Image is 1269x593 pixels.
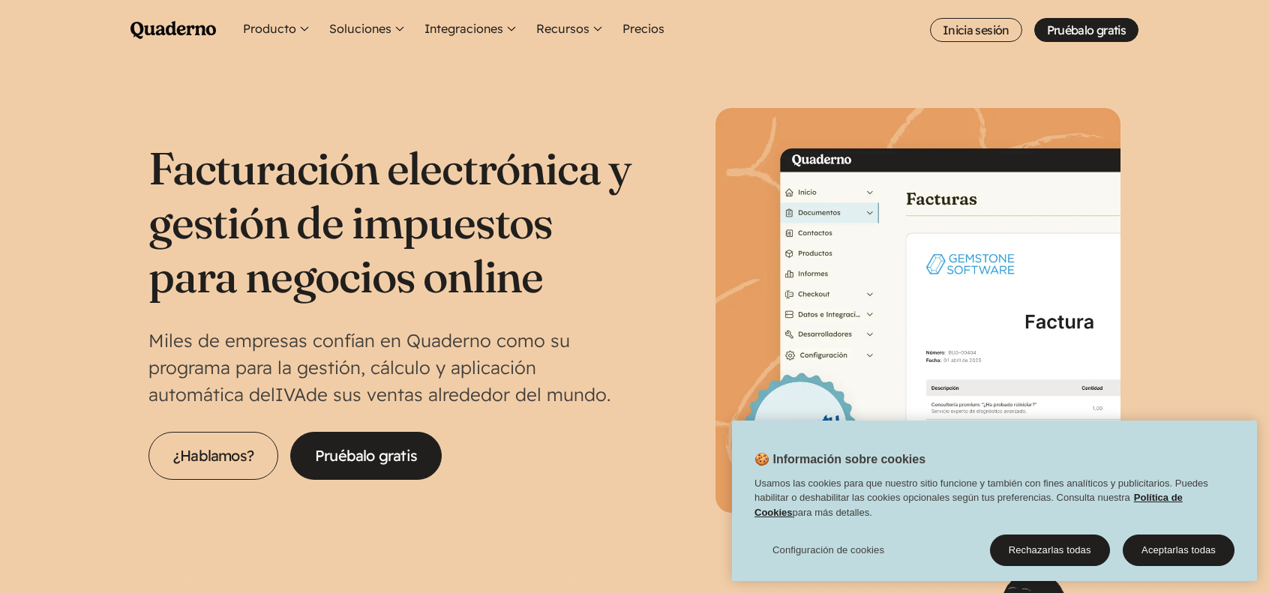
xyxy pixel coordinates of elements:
[732,421,1257,581] div: Cookie banner
[1123,535,1234,566] button: Aceptarlas todas
[732,451,925,476] h2: 🍪 Información sobre cookies
[754,535,902,565] button: Configuración de cookies
[715,108,1120,513] img: Interfaz de Quaderno mostrando la página Factura con el distintivo Verifactu
[732,476,1257,528] div: Usamos las cookies para que nuestro sitio funcione y también con fines analíticos y publicitarios...
[275,383,306,406] abbr: Impuesto sobre el Valor Añadido
[732,421,1257,581] div: 🍪 Información sobre cookies
[990,535,1110,566] button: Rechazarlas todas
[754,492,1183,518] a: Política de Cookies
[930,18,1022,42] a: Inicia sesión
[290,432,442,480] a: Pruébalo gratis
[148,141,634,303] h1: Facturación electrónica y gestión de impuestos para negocios online
[1034,18,1138,42] a: Pruébalo gratis
[148,327,634,408] p: Miles de empresas confían en Quaderno como su programa para la gestión, cálculo y aplicación auto...
[148,432,278,480] a: ¿Hablamos?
